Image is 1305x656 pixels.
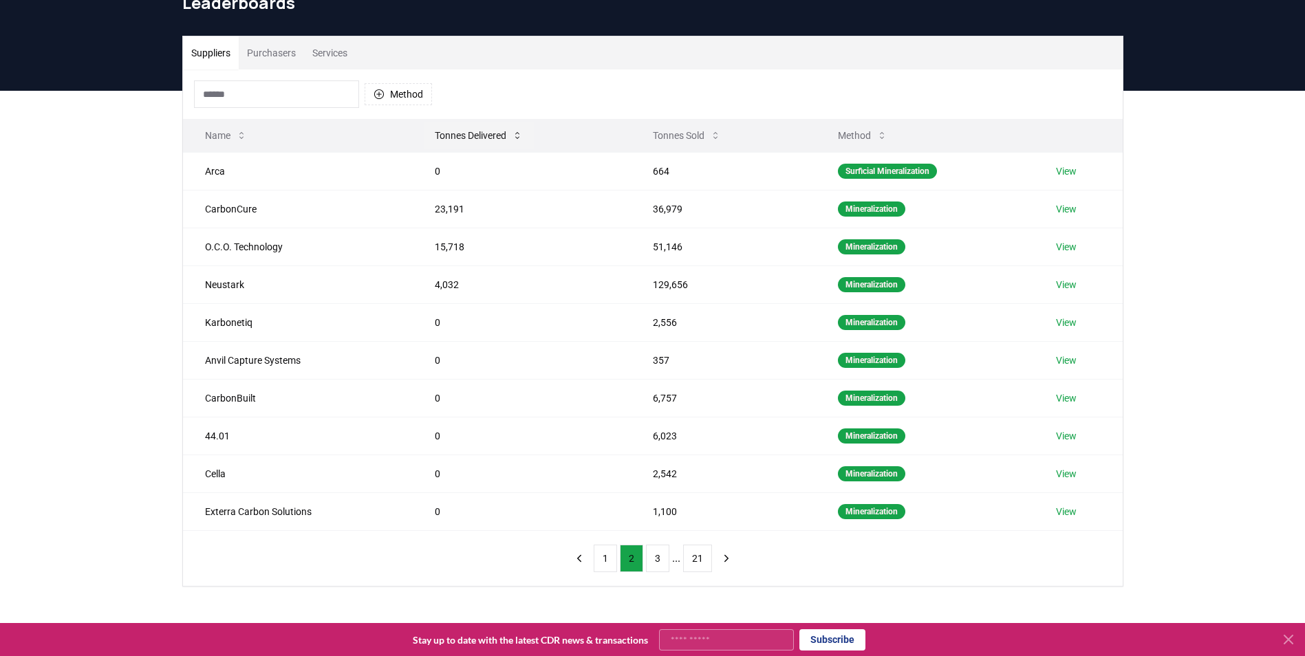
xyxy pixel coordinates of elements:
button: 1 [594,545,617,572]
a: View [1056,278,1077,292]
div: Mineralization [838,315,905,330]
td: Arca [183,152,413,190]
a: View [1056,316,1077,329]
td: 0 [413,492,631,530]
td: 0 [413,152,631,190]
td: Karbonetiq [183,303,413,341]
button: 21 [683,545,712,572]
td: 6,023 [631,417,816,455]
button: Method [827,122,898,149]
button: Tonnes Sold [642,122,732,149]
button: 3 [646,545,669,572]
td: 0 [413,303,631,341]
td: CarbonBuilt [183,379,413,417]
button: 2 [620,545,643,572]
td: Anvil Capture Systems [183,341,413,379]
div: Mineralization [838,201,905,217]
a: View [1056,240,1077,254]
button: next page [715,545,738,572]
a: View [1056,505,1077,518]
td: Neustark [183,265,413,303]
a: View [1056,429,1077,443]
button: previous page [568,545,591,572]
td: 664 [631,152,816,190]
td: Exterra Carbon Solutions [183,492,413,530]
td: 51,146 [631,228,816,265]
td: 23,191 [413,190,631,228]
button: Purchasers [239,36,304,69]
td: 2,556 [631,303,816,341]
a: View [1056,467,1077,481]
td: 0 [413,455,631,492]
td: 2,542 [631,455,816,492]
td: 357 [631,341,816,379]
button: Name [194,122,258,149]
td: 36,979 [631,190,816,228]
button: Services [304,36,356,69]
a: View [1056,202,1077,216]
div: Mineralization [838,239,905,254]
td: 44.01 [183,417,413,455]
button: Tonnes Delivered [424,122,534,149]
div: Surficial Mineralization [838,164,937,179]
td: 0 [413,379,631,417]
td: 129,656 [631,265,816,303]
td: CarbonCure [183,190,413,228]
td: 1,100 [631,492,816,530]
div: Mineralization [838,353,905,368]
div: Mineralization [838,428,905,444]
td: 15,718 [413,228,631,265]
a: View [1056,164,1077,178]
button: Suppliers [183,36,239,69]
div: Mineralization [838,466,905,481]
td: O.C.O. Technology [183,228,413,265]
td: 0 [413,417,631,455]
a: View [1056,391,1077,405]
td: 6,757 [631,379,816,417]
div: Mineralization [838,277,905,292]
div: Mineralization [838,504,905,519]
td: 4,032 [413,265,631,303]
div: Mineralization [838,391,905,406]
button: Method [365,83,432,105]
td: Cella [183,455,413,492]
li: ... [672,550,680,567]
a: View [1056,353,1077,367]
td: 0 [413,341,631,379]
